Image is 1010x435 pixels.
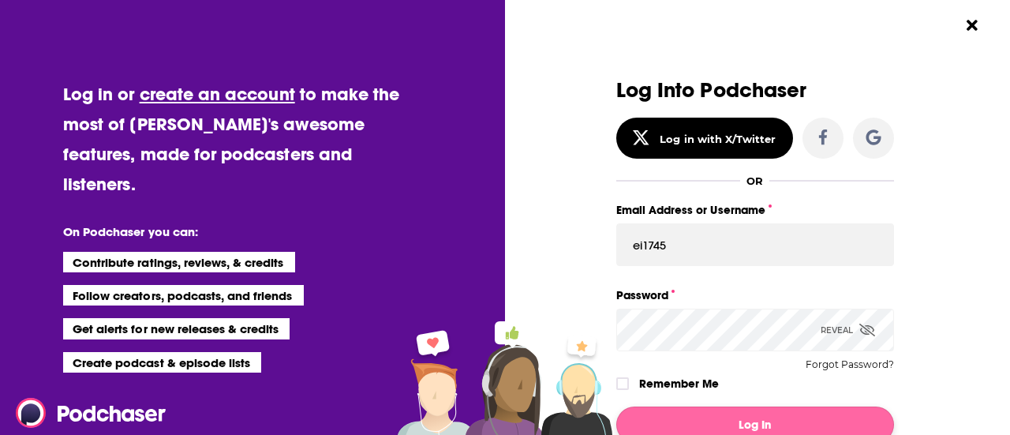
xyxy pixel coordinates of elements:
li: Follow creators, podcasts, and friends [63,285,304,306]
div: Log in with X/Twitter [660,133,776,145]
input: Email Address or Username [616,223,894,266]
a: Podchaser - Follow, Share and Rate Podcasts [16,398,155,428]
label: Password [616,285,894,306]
li: On Podchaser you can: [63,224,379,239]
li: Create podcast & episode lists [63,352,261,373]
button: Log in with X/Twitter [616,118,793,159]
button: Close Button [957,10,987,40]
img: Podchaser - Follow, Share and Rate Podcasts [16,398,167,428]
button: Forgot Password? [806,359,894,370]
div: OR [746,174,763,187]
div: Reveal [821,309,875,351]
li: Contribute ratings, reviews, & credits [63,252,295,272]
label: Remember Me [639,373,719,394]
li: Get alerts for new releases & credits [63,318,290,339]
label: Email Address or Username [616,200,894,220]
a: create an account [140,83,295,105]
h3: Log Into Podchaser [616,79,894,102]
